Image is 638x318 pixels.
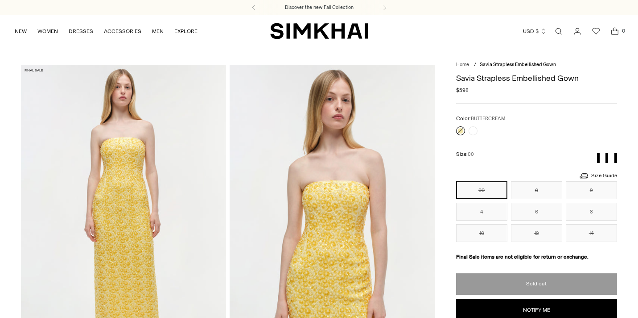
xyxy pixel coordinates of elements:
span: BUTTERCREAM [471,116,505,121]
a: SIMKHAI [270,22,368,40]
button: 10 [456,224,507,242]
button: 4 [456,203,507,221]
a: DRESSES [69,21,93,41]
button: 6 [511,203,562,221]
span: Savia Strapless Embellished Gown [480,62,556,67]
a: Home [456,62,469,67]
strong: Final Sale items are not eligible for return or exchange. [456,254,589,260]
a: EXPLORE [174,21,198,41]
label: Color: [456,114,505,123]
span: $598 [456,86,469,94]
a: Discover the new Fall Collection [285,4,354,11]
label: Size: [456,150,474,159]
button: USD $ [523,21,547,41]
span: 0 [619,27,627,35]
button: 00 [456,181,507,199]
h1: Savia Strapless Embellished Gown [456,74,617,82]
button: 14 [566,224,617,242]
a: Open cart modal [606,22,624,40]
button: 8 [566,203,617,221]
div: / [474,61,476,69]
a: MEN [152,21,164,41]
nav: breadcrumbs [456,61,617,69]
a: Wishlist [587,22,605,40]
a: Size Guide [579,170,617,181]
button: 0 [511,181,562,199]
button: 12 [511,224,562,242]
a: ACCESSORIES [104,21,141,41]
button: 2 [566,181,617,199]
a: WOMEN [37,21,58,41]
a: Open search modal [550,22,568,40]
a: NEW [15,21,27,41]
span: 00 [468,151,474,157]
a: Go to the account page [568,22,586,40]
